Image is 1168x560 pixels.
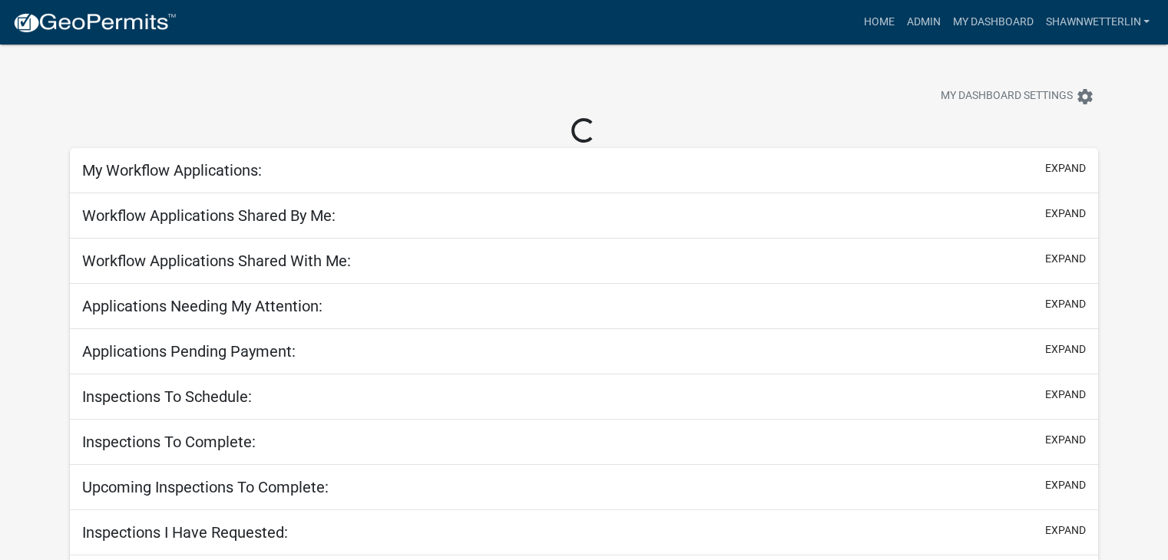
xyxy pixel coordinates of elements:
[1045,206,1086,222] button: expand
[82,252,351,270] h5: Workflow Applications Shared With Me:
[82,206,336,225] h5: Workflow Applications Shared By Me:
[1045,251,1086,267] button: expand
[82,161,262,180] h5: My Workflow Applications:
[1045,341,1086,357] button: expand
[857,8,900,37] a: Home
[1045,477,1086,493] button: expand
[82,297,323,315] h5: Applications Needing My Attention:
[82,342,296,361] h5: Applications Pending Payment:
[928,81,1107,111] button: My Dashboard Settingssettings
[1045,522,1086,539] button: expand
[82,387,252,406] h5: Inspections To Schedule:
[1045,296,1086,312] button: expand
[1045,387,1086,403] button: expand
[82,523,288,542] h5: Inspections I Have Requested:
[900,8,946,37] a: Admin
[1039,8,1156,37] a: ShawnWetterlin
[941,87,1073,106] span: My Dashboard Settings
[1076,87,1094,106] i: settings
[82,433,256,451] h5: Inspections To Complete:
[82,478,329,496] h5: Upcoming Inspections To Complete:
[1045,432,1086,448] button: expand
[946,8,1039,37] a: My Dashboard
[1045,160,1086,176] button: expand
